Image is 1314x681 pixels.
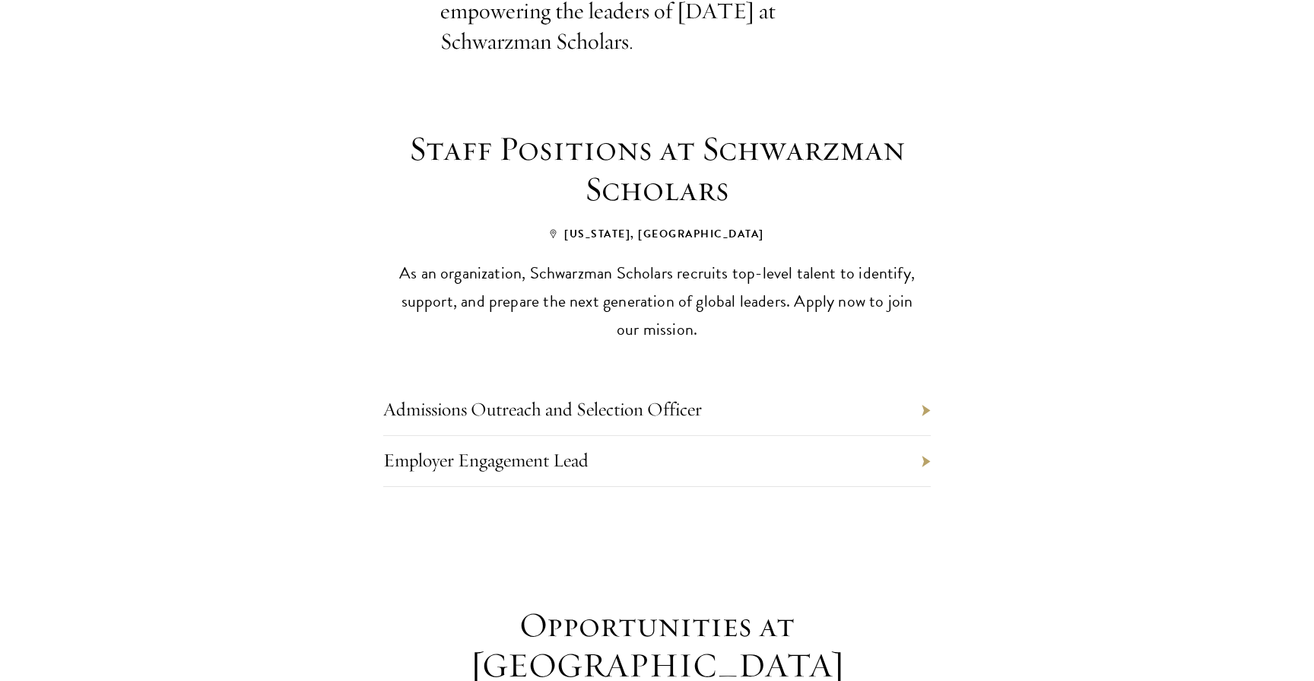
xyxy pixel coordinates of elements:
p: As an organization, Schwarzman Scholars recruits top-level talent to identify, support, and prepa... [395,259,919,343]
span: [US_STATE], [GEOGRAPHIC_DATA] [550,226,764,242]
a: Admissions Outreach and Selection Officer [383,397,702,421]
h3: Staff Positions at Schwarzman Scholars [376,129,938,209]
a: Employer Engagement Lead [383,448,589,472]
